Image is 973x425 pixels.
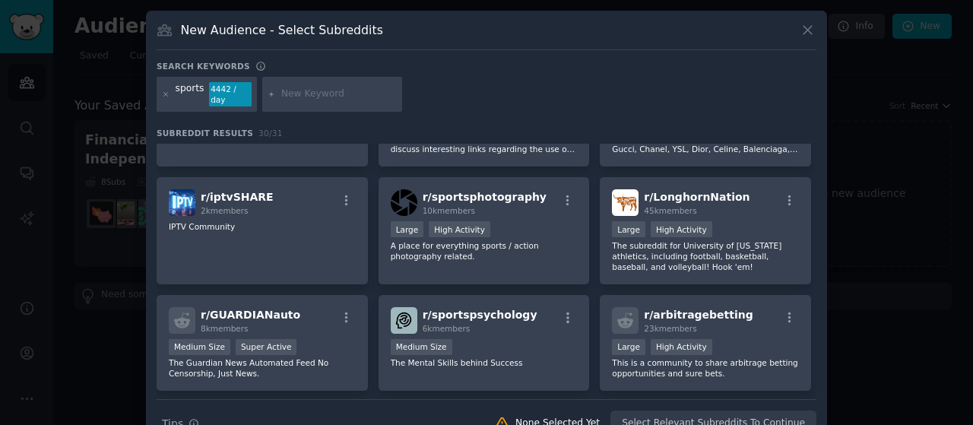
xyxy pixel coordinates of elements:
span: r/ LonghornNation [644,191,750,203]
div: High Activity [651,339,712,355]
div: Large [391,221,424,237]
span: 10k members [423,206,475,215]
span: 6k members [423,324,471,333]
span: 23k members [644,324,696,333]
div: Medium Size [169,339,230,355]
p: IPTV Community [169,221,356,232]
div: Large [612,221,645,237]
span: 8k members [201,324,249,333]
img: LonghornNation [612,189,639,216]
div: Large [612,339,645,355]
span: r/ sportspsychology [423,309,537,321]
span: r/ arbitragebetting [644,309,753,321]
p: The subreddit for University of [US_STATE] athletics, including football, basketball, baseball, a... [612,240,799,272]
h3: New Audience - Select Subreddits [181,22,383,38]
img: sportspsychology [391,307,417,334]
div: High Activity [429,221,490,237]
div: sports [176,82,204,106]
span: r/ iptvSHARE [201,191,274,203]
span: 30 / 31 [258,128,283,138]
p: This is a community to share arbitrage betting opportunities and sure bets. [612,357,799,379]
span: 2k members [201,206,249,215]
span: r/ GUARDIANauto [201,309,300,321]
input: New Keyword [281,87,397,101]
p: The Guardian News Automated Feed No Censorship, Just News. [169,357,356,379]
p: The Mental Skills behind Success [391,357,578,368]
img: iptvSHARE [169,189,195,216]
p: A place for everything sports / action photography related. [391,240,578,262]
img: sportsphotography [391,189,417,216]
span: 45k members [644,206,696,215]
h3: Search keywords [157,61,250,71]
span: Subreddit Results [157,128,253,138]
div: Medium Size [391,339,452,355]
div: Super Active [236,339,297,355]
div: High Activity [651,221,712,237]
span: r/ sportsphotography [423,191,547,203]
div: 4442 / day [209,82,252,106]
